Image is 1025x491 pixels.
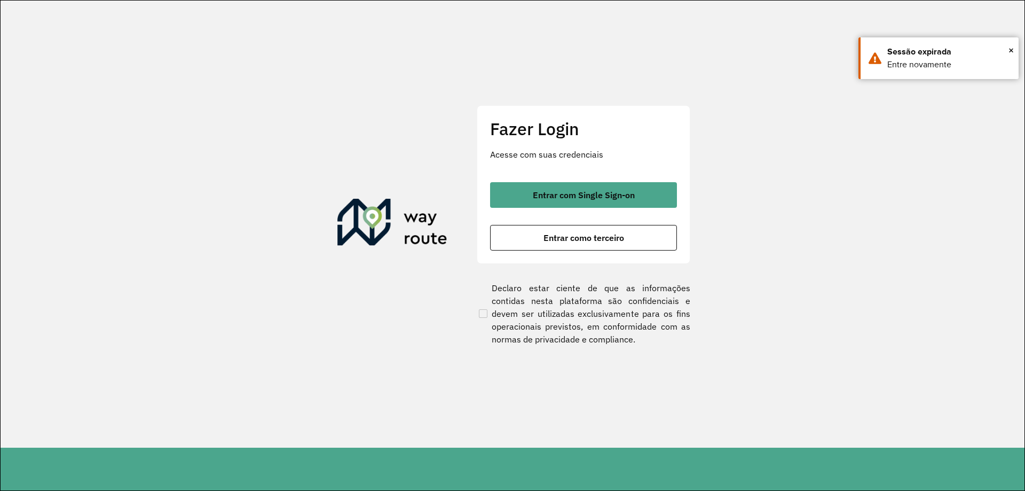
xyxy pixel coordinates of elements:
span: × [1008,42,1014,58]
button: button [490,225,677,251]
button: Close [1008,42,1014,58]
div: Entre novamente [887,58,1011,71]
div: Sessão expirada [887,45,1011,58]
span: Entrar com Single Sign-on [533,191,635,199]
label: Declaro estar ciente de que as informações contidas nesta plataforma são confidenciais e devem se... [477,282,690,346]
img: Roteirizador AmbevTech [337,199,447,250]
h2: Fazer Login [490,119,677,139]
span: Entrar como terceiro [543,233,624,242]
button: button [490,182,677,208]
p: Acesse com suas credenciais [490,148,677,161]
